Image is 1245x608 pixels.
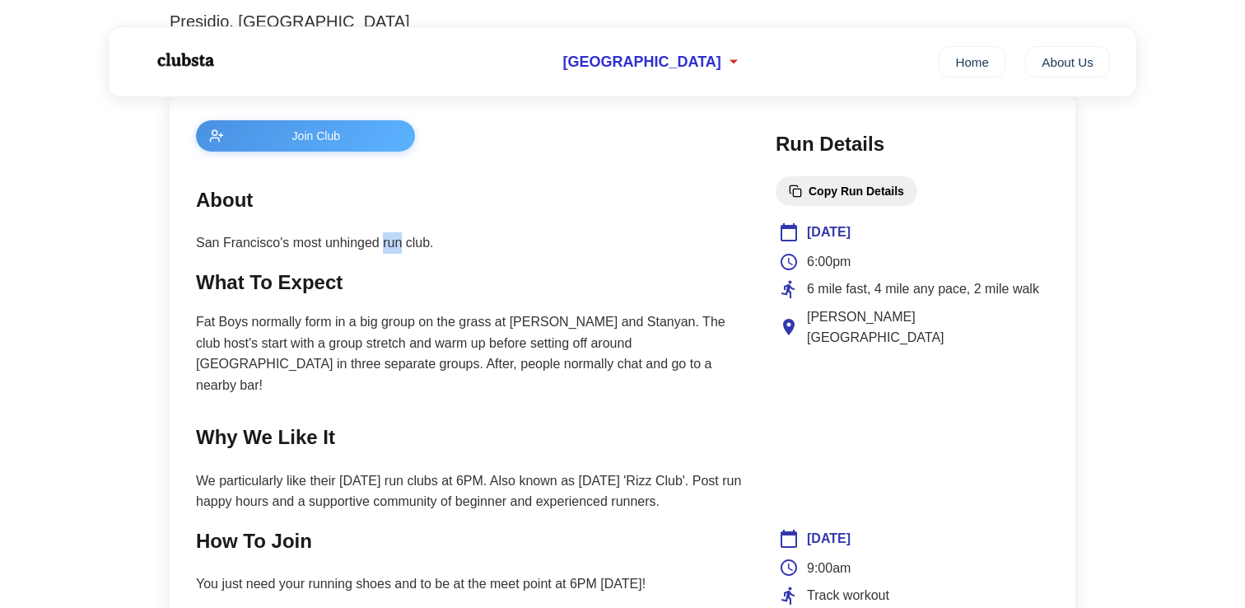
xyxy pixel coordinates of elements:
span: [DATE] [807,222,851,243]
span: 9:00am [807,558,851,579]
h2: Run Details [776,129,1049,160]
a: About Us [1025,46,1110,77]
button: Copy Run Details [776,176,917,206]
iframe: Club Location Map [779,365,1046,489]
p: Fat Boys normally form in a big group on the grass at [PERSON_NAME] and Stanyan. The club host's ... [196,311,743,395]
h2: About [196,185,743,216]
button: Join Club [196,120,415,152]
span: [GEOGRAPHIC_DATA] [562,54,720,71]
h2: Why We Like It [196,422,743,453]
p: We particularly like their [DATE] run clubs at 6PM. Also known as [DATE] 'Rizz Club'. Post run ha... [196,470,743,512]
span: 6:00pm [807,251,851,273]
span: [DATE] [807,528,851,550]
a: Join Club [196,120,743,152]
p: Presidio, [GEOGRAPHIC_DATA] [170,8,1075,35]
span: [PERSON_NAME][GEOGRAPHIC_DATA] [807,306,1046,348]
p: You just need your running shoes and to be at the meet point at 6PM [DATE]! [196,573,743,595]
img: Logo [135,40,234,81]
span: Join Club [231,129,402,143]
h2: What To Expect [196,267,743,298]
h2: How To Join [196,526,743,557]
span: Track workout [807,585,889,606]
span: 6 mile fast, 4 mile any pace, 2 mile walk [807,278,1039,300]
p: San Francisco's most unhinged run club. [196,232,743,254]
a: Home [939,46,1005,77]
